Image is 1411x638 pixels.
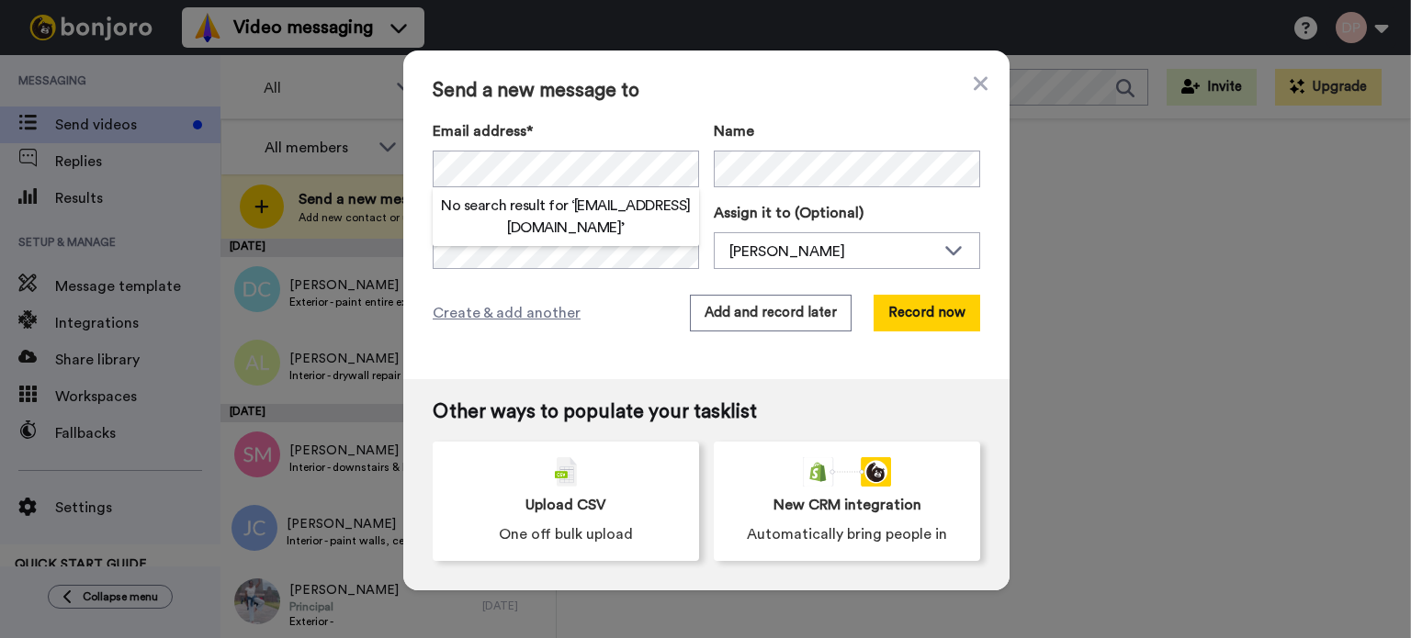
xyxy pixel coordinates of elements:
h2: No search result for ‘ [EMAIL_ADDRESS][DOMAIN_NAME] ’ [433,195,699,239]
span: New CRM integration [773,494,921,516]
div: animation [803,457,891,487]
span: Create & add another [433,302,581,324]
span: Send a new message to [433,80,980,102]
div: [PERSON_NAME] [729,241,935,263]
img: csv-grey.png [555,457,577,487]
button: Add and record later [690,295,852,331]
span: Name [714,120,754,142]
span: One off bulk upload [499,523,633,545]
label: Email address* [433,120,699,142]
span: Automatically bring people in [747,523,947,545]
span: Other ways to populate your tasklist [433,401,980,423]
label: Assign it to (Optional) [714,202,980,224]
button: Record now [874,295,980,331]
span: Upload CSV [525,494,606,516]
